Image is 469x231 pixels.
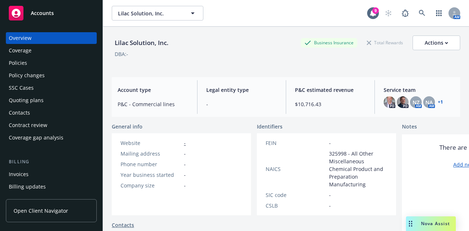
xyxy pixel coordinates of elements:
span: - [329,202,331,209]
a: Coverage [6,45,97,56]
div: Website [121,139,181,147]
div: NAICS [266,165,326,173]
a: Quoting plans [6,94,97,106]
span: $10,716.43 [295,100,366,108]
div: CSLB [266,202,326,209]
a: Contacts [6,107,97,119]
a: +1 [438,100,443,104]
span: Legal entity type [206,86,277,94]
a: Coverage gap analysis [6,132,97,144]
span: NZ [413,98,420,106]
span: P&C estimated revenue [295,86,366,94]
a: Overview [6,32,97,44]
a: Search [415,6,429,21]
a: - [184,139,186,146]
a: Contacts [112,221,134,229]
a: Policies [6,57,97,69]
a: Billing updates [6,181,97,193]
a: Policy changes [6,70,97,81]
div: Phone number [121,160,181,168]
span: Accounts [31,10,54,16]
span: Identifiers [257,123,282,130]
img: photo [384,96,395,108]
span: Notes [402,123,417,131]
div: Contract review [9,119,47,131]
a: Accounts [6,3,97,23]
span: - [184,171,186,179]
span: Nova Assist [421,220,450,227]
span: - [184,182,186,189]
div: Policies [9,57,27,69]
span: Account type [118,86,188,94]
span: Service team [384,86,454,94]
button: Actions [413,36,460,50]
div: Coverage gap analysis [9,132,63,144]
button: Nova Assist [406,216,456,231]
span: - [329,139,331,147]
div: Billing [6,158,97,165]
div: Billing updates [9,181,46,193]
div: Quoting plans [9,94,44,106]
a: Invoices [6,168,97,180]
a: SSC Cases [6,82,97,94]
img: photo [397,96,409,108]
div: Drag to move [406,216,415,231]
span: - [206,100,277,108]
div: Company size [121,182,181,189]
a: Contract review [6,119,97,131]
div: Overview [9,32,32,44]
div: DBA: - [115,50,128,58]
span: P&C - Commercial lines [118,100,188,108]
button: Lilac Solution, Inc. [112,6,203,21]
span: 325998 - All Other Miscellaneous Chemical Product and Preparation Manufacturing [329,150,387,188]
div: Policy changes [9,70,45,81]
div: FEIN [266,139,326,147]
span: - [329,191,331,199]
div: 9 [372,7,379,14]
div: Business Insurance [301,38,357,47]
div: Actions [425,36,448,50]
span: Lilac Solution, Inc. [118,10,181,17]
span: Open Client Navigator [14,207,68,215]
div: Coverage [9,45,32,56]
span: - [184,160,186,168]
div: Contacts [9,107,30,119]
span: NA [425,98,433,106]
div: SIC code [266,191,326,199]
a: Switch app [432,6,446,21]
span: General info [112,123,143,130]
div: Total Rewards [363,38,407,47]
div: Year business started [121,171,181,179]
a: Report a Bug [398,6,413,21]
a: Start snowing [381,6,396,21]
div: Lilac Solution, Inc. [112,38,171,48]
div: Invoices [9,168,29,180]
div: Mailing address [121,150,181,157]
span: - [184,150,186,157]
div: SSC Cases [9,82,34,94]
